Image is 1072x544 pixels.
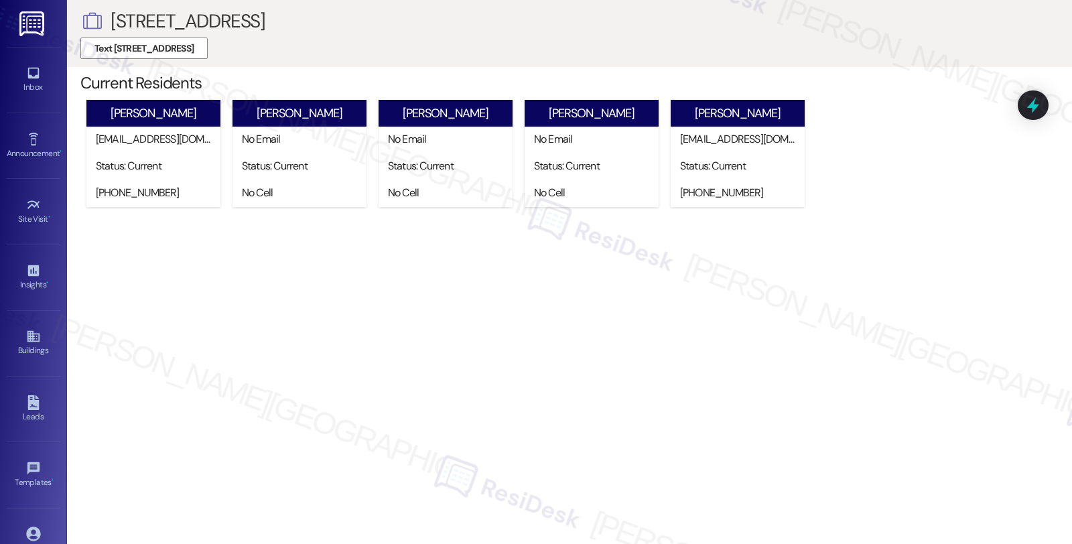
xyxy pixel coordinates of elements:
span: Text [STREET_ADDRESS] [94,42,194,56]
span: • [48,212,50,222]
div: No Cell [242,186,363,200]
div: Status: Current [388,159,509,173]
div: [PERSON_NAME] [695,107,781,121]
div: No Email [534,132,655,146]
a: Inbox [7,62,60,98]
a: Templates • [7,457,60,493]
span: • [52,476,54,485]
i:  [80,8,104,35]
div: [PHONE_NUMBER] [680,186,801,200]
div: Current Residents [80,76,1072,90]
a: Leads [7,391,60,427]
button: Text [STREET_ADDRESS] [80,38,208,59]
a: Buildings [7,325,60,361]
div: [PERSON_NAME] [403,107,488,121]
div: Status: Current [242,159,363,173]
img: ResiDesk Logo [19,11,47,36]
span: • [46,278,48,287]
div: No Email [388,132,509,146]
span: • [60,147,62,156]
div: No Cell [388,186,509,200]
div: [PERSON_NAME] [111,107,196,121]
div: [PHONE_NUMBER] [96,186,217,200]
div: Status: Current [680,159,801,173]
a: Site Visit • [7,194,60,230]
div: [PERSON_NAME] [549,107,634,121]
a: Insights • [7,259,60,295]
div: [STREET_ADDRESS] [111,14,265,28]
div: [EMAIL_ADDRESS][DOMAIN_NAME] [680,132,801,146]
div: [PERSON_NAME] [257,107,342,121]
div: No Email [242,132,363,146]
div: Status: Current [534,159,655,173]
div: [EMAIL_ADDRESS][DOMAIN_NAME] [96,132,217,146]
div: No Cell [534,186,655,200]
div: Status: Current [96,159,217,173]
